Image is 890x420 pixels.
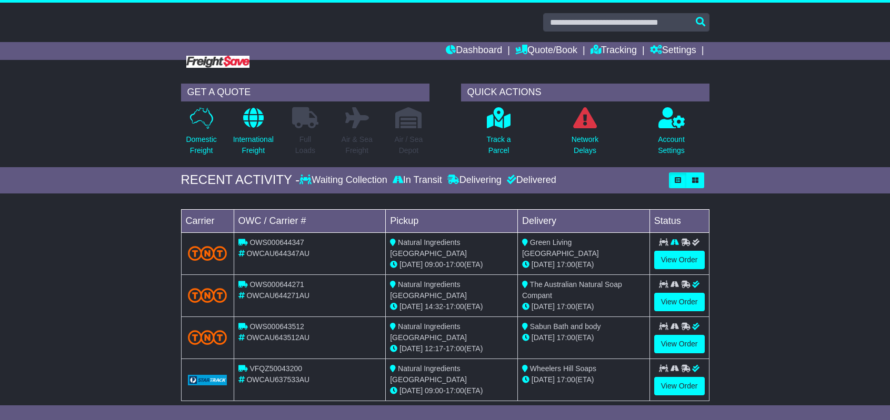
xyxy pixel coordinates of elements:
div: GET A QUOTE [181,84,429,101]
span: Sabun Bath and body [530,322,601,331]
div: - (ETA) [390,343,513,354]
a: View Order [654,377,705,395]
p: Air / Sea Depot [395,134,423,156]
img: GetCarrierServiceLogo [188,375,227,385]
a: NetworkDelays [571,107,599,162]
span: [DATE] [532,260,555,269]
a: Settings [650,42,696,60]
p: Full Loads [292,134,318,156]
span: 14:32 [425,302,443,311]
div: RECENT ACTIVITY - [181,172,300,188]
td: OWC / Carrier # [234,209,386,232]
span: Green Living [GEOGRAPHIC_DATA] [522,238,599,258]
span: [DATE] [399,260,423,269]
span: [DATE] [399,344,423,353]
span: Natural Ingredients [GEOGRAPHIC_DATA] [390,280,467,300]
span: OWCAU643512AU [246,333,309,342]
a: View Order [654,293,705,311]
span: VFQZ50043200 [249,364,302,373]
a: Tracking [591,42,637,60]
div: Waiting Collection [299,175,389,186]
span: Wheelers Hill Soaps [530,364,596,373]
span: [DATE] [532,375,555,384]
a: Quote/Book [515,42,577,60]
div: (ETA) [522,301,645,312]
p: International Freight [233,134,274,156]
span: 09:00 [425,260,443,269]
span: 17:00 [557,333,575,342]
div: - (ETA) [390,301,513,312]
p: Network Delays [572,134,598,156]
span: OWS000643512 [249,322,304,331]
span: Natural Ingredients [GEOGRAPHIC_DATA] [390,322,467,342]
a: View Order [654,251,705,269]
img: TNT_Domestic.png [188,288,227,302]
span: [DATE] [532,302,555,311]
p: Account Settings [658,134,685,156]
span: [DATE] [532,333,555,342]
span: 17:00 [557,260,575,269]
div: (ETA) [522,374,645,385]
p: Track a Parcel [486,134,511,156]
span: OWCAU637533AU [246,375,309,384]
div: (ETA) [522,259,645,270]
a: DomesticFreight [185,107,217,162]
a: Track aParcel [486,107,511,162]
span: 17:00 [446,344,464,353]
div: Delivering [445,175,504,186]
td: Pickup [386,209,518,232]
td: Carrier [181,209,234,232]
div: In Transit [390,175,445,186]
a: Dashboard [446,42,502,60]
span: 09:00 [425,386,443,395]
img: TNT_Domestic.png [188,330,227,344]
a: AccountSettings [657,107,685,162]
span: Natural Ingredients [GEOGRAPHIC_DATA] [390,238,467,258]
span: Natural Ingredients [GEOGRAPHIC_DATA] [390,364,467,384]
p: Air & Sea Freight [342,134,373,156]
span: 17:00 [446,386,464,395]
span: The Australian Natural Soap Compant [522,280,622,300]
span: 17:00 [557,375,575,384]
span: [DATE] [399,302,423,311]
p: Domestic Freight [186,134,216,156]
span: OWS000644347 [249,238,304,247]
div: QUICK ACTIONS [461,84,709,101]
span: 17:00 [557,302,575,311]
img: TNT_Domestic.png [188,246,227,260]
td: Status [649,209,709,232]
div: - (ETA) [390,259,513,270]
span: 17:00 [446,302,464,311]
span: OWS000644271 [249,280,304,289]
img: Freight Save [186,56,249,68]
div: - (ETA) [390,385,513,396]
span: 12:17 [425,344,443,353]
a: View Order [654,335,705,353]
td: Delivery [517,209,649,232]
div: Delivered [504,175,556,186]
a: InternationalFreight [233,107,274,162]
span: OWCAU644271AU [246,291,309,300]
span: OWCAU644347AU [246,249,309,258]
span: 17:00 [446,260,464,269]
div: (ETA) [522,332,645,343]
span: [DATE] [399,386,423,395]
